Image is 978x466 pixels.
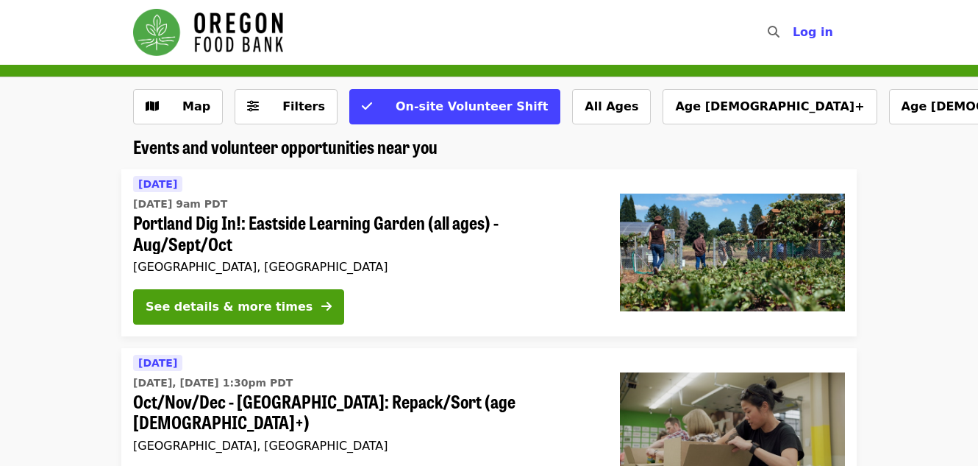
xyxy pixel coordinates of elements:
[133,289,344,325] button: See details & more times
[133,197,227,212] time: [DATE] 9am PDT
[133,212,596,255] span: Portland Dig In!: Eastside Learning Garden (all ages) - Aug/Sept/Oct
[282,99,325,113] span: Filters
[121,169,857,336] a: See details for "Portland Dig In!: Eastside Learning Garden (all ages) - Aug/Sept/Oct"
[133,133,438,159] span: Events and volunteer opportunities near you
[133,439,596,453] div: [GEOGRAPHIC_DATA], [GEOGRAPHIC_DATA]
[146,99,159,113] i: map icon
[572,89,651,124] button: All Ages
[133,89,223,124] button: Show map view
[146,298,313,316] div: See details & more times
[235,89,338,124] button: Filters (0 selected)
[133,260,596,274] div: [GEOGRAPHIC_DATA], [GEOGRAPHIC_DATA]
[133,9,283,56] img: Oregon Food Bank - Home
[138,178,177,190] span: [DATE]
[321,300,332,314] i: arrow-right icon
[133,391,596,434] span: Oct/Nov/Dec - [GEOGRAPHIC_DATA]: Repack/Sort (age [DEMOGRAPHIC_DATA]+)
[781,18,845,47] button: Log in
[133,375,293,391] time: [DATE], [DATE] 1:30pm PDT
[182,99,210,113] span: Map
[788,15,800,50] input: Search
[138,357,177,369] span: [DATE]
[247,99,259,113] i: sliders-h icon
[349,89,560,124] button: On-site Volunteer Shift
[663,89,877,124] button: Age [DEMOGRAPHIC_DATA]+
[768,25,779,39] i: search icon
[620,194,845,311] img: Portland Dig In!: Eastside Learning Garden (all ages) - Aug/Sept/Oct organized by Oregon Food Bank
[362,99,372,113] i: check icon
[793,25,833,39] span: Log in
[396,99,548,113] span: On-site Volunteer Shift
